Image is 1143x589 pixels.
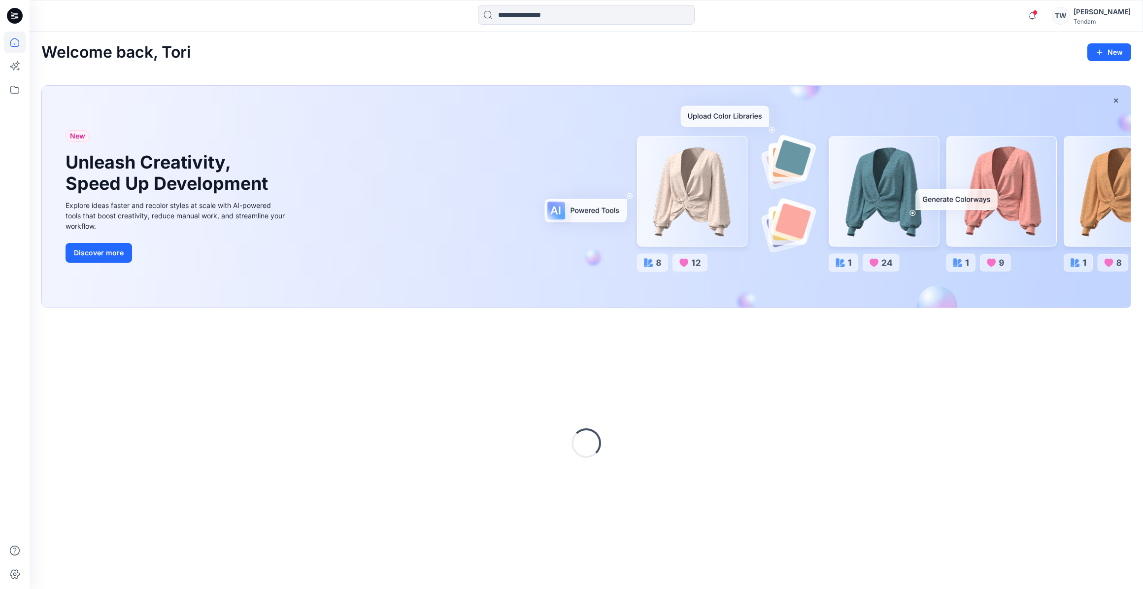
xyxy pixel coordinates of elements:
[41,43,191,62] h2: Welcome back, Tori
[66,152,272,194] h1: Unleash Creativity, Speed Up Development
[66,243,287,263] a: Discover more
[1074,18,1131,25] div: Tendam
[66,200,287,231] div: Explore ideas faster and recolor styles at scale with AI-powered tools that boost creativity, red...
[70,130,85,142] span: New
[1087,43,1131,61] button: New
[1052,7,1070,25] div: TW
[66,243,132,263] button: Discover more
[1074,6,1131,18] div: [PERSON_NAME]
